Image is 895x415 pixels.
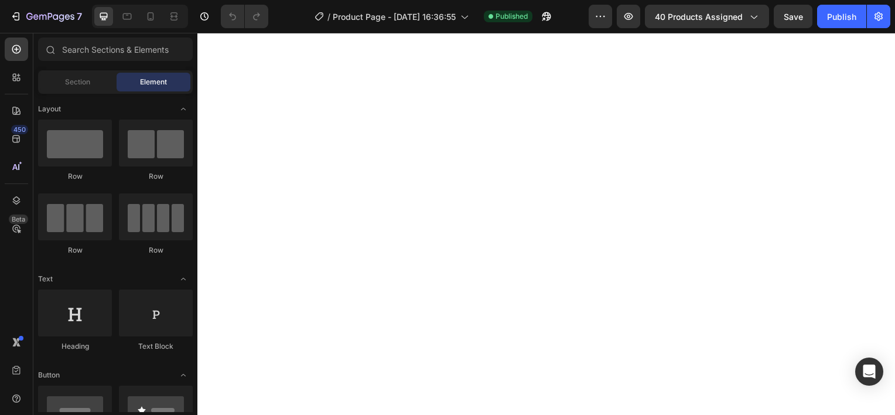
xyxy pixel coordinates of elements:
[197,33,895,415] iframe: Design area
[38,245,112,256] div: Row
[855,358,883,386] div: Open Intercom Messenger
[38,370,60,380] span: Button
[119,341,193,352] div: Text Block
[174,366,193,385] span: Toggle open
[119,171,193,182] div: Row
[655,11,743,23] span: 40 products assigned
[11,125,28,134] div: 450
[38,341,112,352] div: Heading
[174,270,193,288] span: Toggle open
[77,9,82,23] p: 7
[38,104,61,114] span: Layout
[5,5,87,28] button: 7
[38,38,193,61] input: Search Sections & Elements
[645,5,769,28] button: 40 products assigned
[9,215,28,224] div: Beta
[38,171,112,182] div: Row
[174,100,193,118] span: Toggle open
[817,5,866,28] button: Publish
[65,77,90,87] span: Section
[827,11,856,23] div: Publish
[333,11,456,23] span: Product Page - [DATE] 16:36:55
[784,12,803,22] span: Save
[327,11,330,23] span: /
[38,274,53,284] span: Text
[774,5,812,28] button: Save
[119,245,193,256] div: Row
[140,77,167,87] span: Element
[496,11,528,22] span: Published
[221,5,268,28] div: Undo/Redo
